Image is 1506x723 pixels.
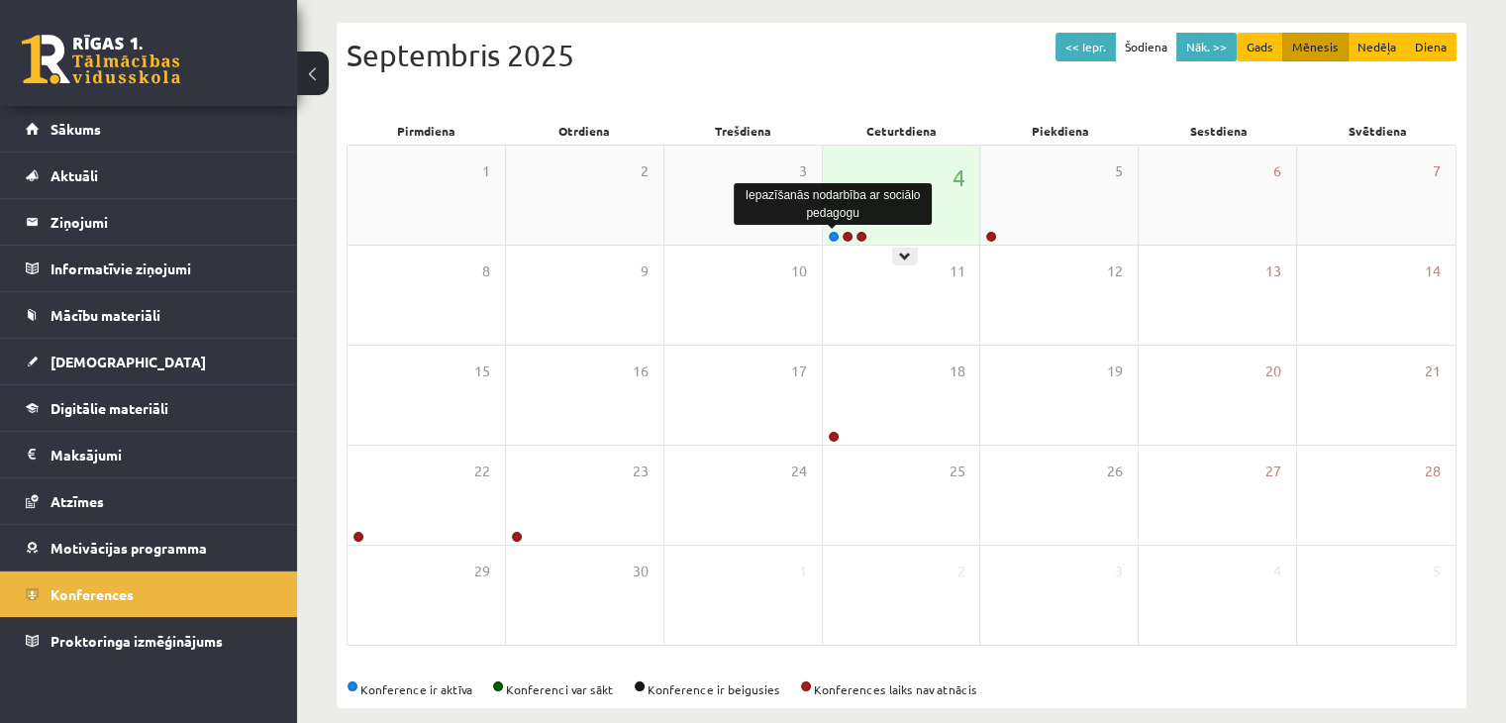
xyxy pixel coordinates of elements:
a: Digitālie materiāli [26,385,272,431]
span: Atzīmes [50,492,104,510]
a: Konferences [26,571,272,617]
span: 17 [791,361,807,382]
button: << Iepr. [1055,33,1116,61]
legend: Maksājumi [50,432,272,477]
span: 25 [949,461,964,482]
div: Piekdiena [981,117,1140,145]
span: Motivācijas programma [50,539,207,557]
span: 10 [791,260,807,282]
legend: Informatīvie ziņojumi [50,246,272,291]
span: 13 [1265,260,1281,282]
span: 23 [633,461,649,482]
span: 26 [1107,461,1123,482]
span: 11 [949,260,964,282]
span: Mācību materiāli [50,306,160,324]
span: Aktuāli [50,166,98,184]
div: Trešdiena [663,117,822,145]
span: 1 [482,160,490,182]
span: 4 [952,160,964,194]
button: Nedēļa [1348,33,1406,61]
span: 3 [1115,561,1123,582]
span: 12 [1107,260,1123,282]
span: 21 [1425,361,1441,382]
span: 27 [1265,461,1281,482]
span: 2 [641,160,649,182]
a: Atzīmes [26,478,272,524]
span: Digitālie materiāli [50,399,168,417]
legend: Ziņojumi [50,199,272,245]
span: 28 [1425,461,1441,482]
a: Informatīvie ziņojumi [26,246,272,291]
div: Sestdiena [1140,117,1298,145]
a: Maksājumi [26,432,272,477]
span: 14 [1425,260,1441,282]
a: Proktoringa izmēģinājums [26,618,272,664]
span: Konferences [50,585,134,603]
button: Diena [1405,33,1456,61]
div: Septembris 2025 [347,33,1456,77]
div: Otrdiena [505,117,663,145]
span: 9 [641,260,649,282]
span: 2 [956,561,964,582]
span: Proktoringa izmēģinājums [50,632,223,650]
a: Motivācijas programma [26,525,272,570]
button: Mēnesis [1282,33,1349,61]
span: 29 [474,561,490,582]
span: 8 [482,260,490,282]
a: Mācību materiāli [26,292,272,338]
span: 16 [633,361,649,382]
span: 30 [633,561,649,582]
div: Ceturtdiena [822,117,980,145]
div: Konference ir aktīva Konferenci var sākt Konference ir beigusies Konferences laiks nav atnācis [347,680,1456,698]
a: Rīgas 1. Tālmācības vidusskola [22,35,180,84]
a: Ziņojumi [26,199,272,245]
span: 4 [1273,561,1281,582]
span: 22 [474,461,490,482]
span: 7 [1433,160,1441,182]
a: Sākums [26,106,272,152]
span: 24 [791,461,807,482]
span: 5 [1115,160,1123,182]
span: 19 [1107,361,1123,382]
span: 18 [949,361,964,382]
span: [DEMOGRAPHIC_DATA] [50,353,206,370]
div: Pirmdiena [347,117,505,145]
div: Iepazīšanās nodarbība ar sociālo pedagogu [734,183,932,225]
span: 3 [799,160,807,182]
span: 5 [1433,561,1441,582]
button: Gads [1237,33,1283,61]
span: 20 [1265,361,1281,382]
button: Šodiena [1115,33,1177,61]
a: [DEMOGRAPHIC_DATA] [26,339,272,384]
button: Nāk. >> [1176,33,1237,61]
a: Aktuāli [26,153,272,198]
span: 6 [1273,160,1281,182]
div: Svētdiena [1298,117,1456,145]
span: Sākums [50,120,101,138]
span: 1 [799,561,807,582]
span: 15 [474,361,490,382]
